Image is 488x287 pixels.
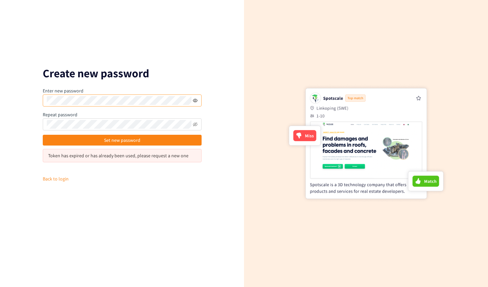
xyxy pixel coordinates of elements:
label: Enter new password [43,88,83,94]
span: Set new password [104,136,140,144]
p: Create new password [43,68,202,79]
label: Repeat password [43,112,77,118]
iframe: Chat Widget [454,255,488,287]
button: Set new password [43,135,202,146]
span: eye [193,98,198,103]
div: Token has expired or has already been used, please request a new one [48,152,196,159]
a: Back to login [43,176,69,182]
span: eye-invisible [193,122,198,127]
